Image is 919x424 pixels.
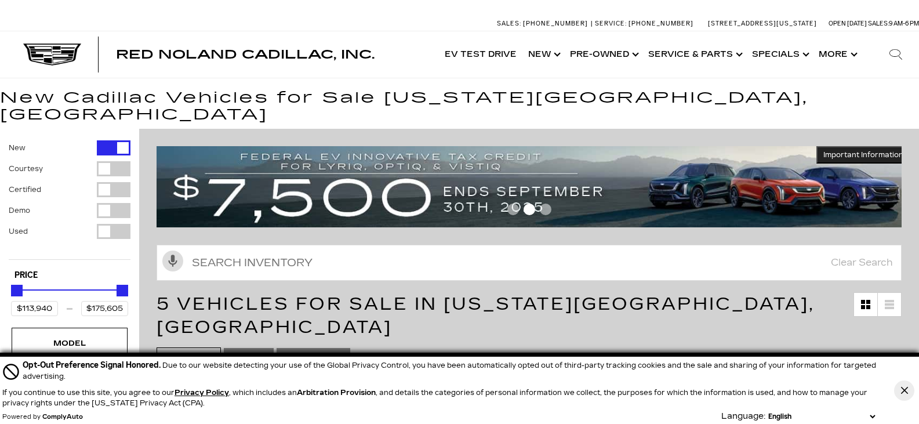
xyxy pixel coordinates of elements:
label: Courtesy [9,163,43,175]
span: 5 Vehicles for Sale in [US_STATE][GEOGRAPHIC_DATA], [GEOGRAPHIC_DATA] [157,293,815,338]
a: New [522,31,564,78]
span: Open [DATE] [829,20,867,27]
a: Service: [PHONE_NUMBER] [591,20,696,27]
a: ComplyAuto [42,414,83,421]
label: Used [9,226,28,237]
span: Escalade [285,351,329,365]
span: New [233,351,253,365]
span: Important Information [823,150,903,160]
div: Due to our website detecting your use of the Global Privacy Control, you have been automatically ... [23,359,878,382]
span: Service: [595,20,627,27]
span: Go to slide 2 [524,204,535,215]
div: Filter by Vehicle Type [9,140,130,259]
span: Go to slide 1 [507,204,519,215]
label: Demo [9,205,30,216]
a: Sales: [PHONE_NUMBER] [497,20,591,27]
span: 9 AM-6 PM [889,20,919,27]
strong: Arbitration Provision [297,389,376,397]
span: [PHONE_NUMBER] [629,20,693,27]
span: Clear All [166,351,212,365]
a: [STREET_ADDRESS][US_STATE] [708,20,817,27]
div: Price [11,281,128,316]
span: Go to slide 3 [540,204,551,215]
span: Opt-Out Preference Signal Honored . [23,360,162,370]
input: Maximum [81,301,128,316]
div: Minimum Price [11,285,23,296]
p: If you continue to use this site, you agree to our , which includes an , and details the categori... [2,389,867,407]
input: Search Inventory [157,245,902,281]
span: Sales: [868,20,889,27]
div: Model [41,337,99,350]
input: Minimum [11,301,58,316]
label: Certified [9,184,41,195]
img: Cadillac Dark Logo with Cadillac White Text [23,44,81,66]
button: More [813,31,861,78]
a: Red Noland Cadillac, Inc. [116,49,375,60]
span: Red Noland Cadillac, Inc. [116,48,375,61]
a: Service & Parts [642,31,746,78]
div: ModelModel [12,328,128,359]
label: New [9,142,26,154]
button: Close Button [894,380,914,401]
span: [PHONE_NUMBER] [523,20,588,27]
span: Sales: [497,20,521,27]
a: EV Test Drive [439,31,522,78]
div: Language: [721,412,765,421]
a: Specials [746,31,813,78]
a: Privacy Policy [175,389,229,397]
img: vrp-tax-ending-august-version [157,146,910,227]
select: Language Select [765,411,878,422]
svg: Click to toggle on voice search [162,251,183,271]
div: Powered by [2,414,83,421]
a: Pre-Owned [564,31,642,78]
div: Maximum Price [117,285,128,296]
h5: Price [14,270,125,281]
